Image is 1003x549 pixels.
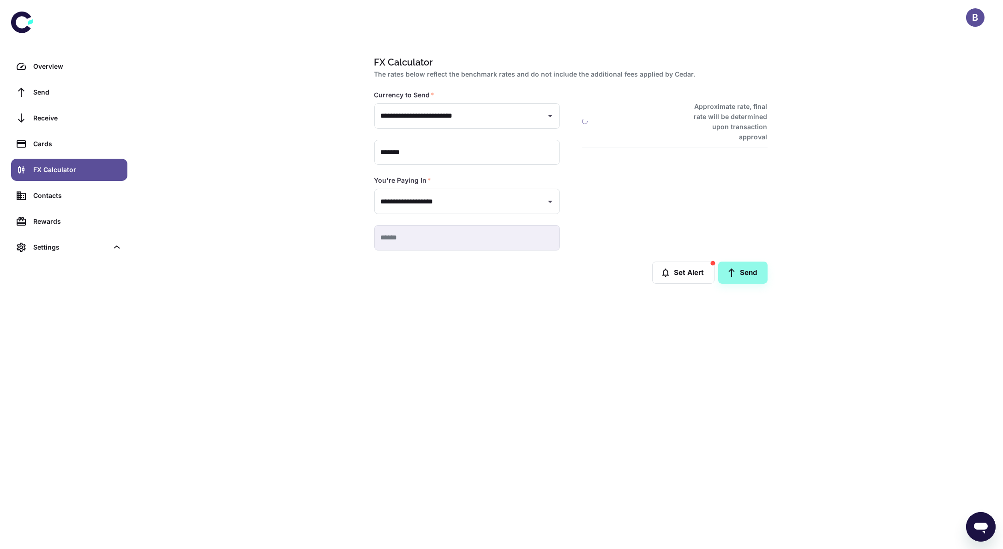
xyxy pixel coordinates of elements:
[11,81,127,103] a: Send
[11,107,127,129] a: Receive
[33,191,122,201] div: Contacts
[374,90,435,100] label: Currency to Send
[11,55,127,78] a: Overview
[33,61,122,72] div: Overview
[11,236,127,258] div: Settings
[11,210,127,233] a: Rewards
[11,133,127,155] a: Cards
[33,87,122,97] div: Send
[544,195,557,208] button: Open
[11,185,127,207] a: Contacts
[652,262,715,284] button: Set Alert
[966,512,996,542] iframe: Button to launch messaging window
[33,165,122,175] div: FX Calculator
[374,176,432,185] label: You're Paying In
[374,55,764,69] h1: FX Calculator
[11,159,127,181] a: FX Calculator
[684,101,768,142] h6: Approximate rate, final rate will be determined upon transaction approval
[33,139,122,149] div: Cards
[33,216,122,227] div: Rewards
[544,109,557,122] button: Open
[966,8,985,27] button: B
[33,242,108,252] div: Settings
[33,113,122,123] div: Receive
[718,262,768,284] a: Send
